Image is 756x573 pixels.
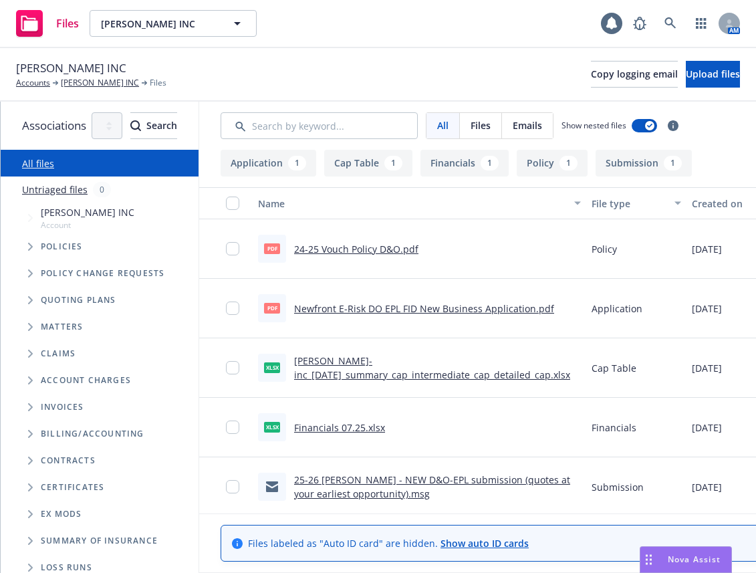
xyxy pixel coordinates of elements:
[513,118,542,132] span: Emails
[221,150,316,177] button: Application
[591,68,678,80] span: Copy logging email
[437,118,449,132] span: All
[61,77,139,89] a: [PERSON_NAME] INC
[692,242,722,256] span: [DATE]
[692,480,722,494] span: [DATE]
[130,113,177,138] div: Search
[11,5,84,42] a: Files
[640,546,732,573] button: Nova Assist
[559,156,578,170] div: 1
[41,205,134,219] span: [PERSON_NAME] INC
[294,421,385,434] a: Financials 07.25.xlsx
[248,536,529,550] span: Files labeled as "Auto ID card" are hidden.
[384,156,402,170] div: 1
[592,480,644,494] span: Submission
[41,350,76,358] span: Claims
[686,68,740,80] span: Upload files
[130,112,177,139] button: SearchSearch
[41,296,116,304] span: Quoting plans
[686,61,740,88] button: Upload files
[640,547,657,572] div: Drag to move
[150,77,166,89] span: Files
[324,150,412,177] button: Cap Table
[592,197,666,211] div: File type
[41,457,96,465] span: Contracts
[664,156,682,170] div: 1
[688,10,715,37] a: Switch app
[16,77,50,89] a: Accounts
[22,157,54,170] a: All files
[294,473,570,500] a: 25-26 [PERSON_NAME] - NEW D&O-EPL submission (quotes at your earliest opportunity).msg
[440,537,529,550] a: Show auto ID cards
[596,150,692,177] button: Submission
[294,243,418,255] a: 24-25 Vouch Policy D&O.pdf
[586,187,686,219] button: File type
[253,187,586,219] button: Name
[592,242,617,256] span: Policy
[626,10,653,37] a: Report a Bug
[56,18,79,29] span: Files
[93,182,111,197] div: 0
[561,120,626,131] span: Show nested files
[41,269,164,277] span: Policy change requests
[41,376,131,384] span: Account charges
[692,421,722,435] span: [DATE]
[101,17,217,31] span: [PERSON_NAME] INC
[22,183,88,197] a: Untriaged files
[692,302,722,316] span: [DATE]
[226,302,239,315] input: Toggle Row Selected
[41,483,104,491] span: Certificates
[288,156,306,170] div: 1
[16,60,126,77] span: [PERSON_NAME] INC
[130,120,141,131] svg: Search
[226,421,239,434] input: Toggle Row Selected
[657,10,684,37] a: Search
[471,118,491,132] span: Files
[41,219,134,231] span: Account
[41,430,144,438] span: Billing/Accounting
[226,480,239,493] input: Toggle Row Selected
[420,150,509,177] button: Financials
[226,197,239,210] input: Select all
[264,243,280,253] span: pdf
[264,303,280,313] span: pdf
[692,361,722,375] span: [DATE]
[264,422,280,432] span: xlsx
[294,354,570,381] a: [PERSON_NAME]-inc_[DATE]_summary_cap_intermediate_cap_detailed_cap.xlsx
[41,510,82,518] span: Ex Mods
[668,554,721,565] span: Nova Assist
[41,323,83,331] span: Matters
[90,10,257,37] button: [PERSON_NAME] INC
[226,361,239,374] input: Toggle Row Selected
[294,302,554,315] a: Newfront E-Risk DO EPL FID New Business Application.pdf
[592,302,642,316] span: Application
[226,242,239,255] input: Toggle Row Selected
[517,150,588,177] button: Policy
[1,203,199,421] div: Tree Example
[41,403,84,411] span: Invoices
[264,362,280,372] span: xlsx
[592,361,636,375] span: Cap Table
[692,197,750,211] div: Created on
[481,156,499,170] div: 1
[258,197,566,211] div: Name
[41,243,83,251] span: Policies
[41,537,158,545] span: Summary of insurance
[592,421,636,435] span: Financials
[221,112,418,139] input: Search by keyword...
[591,61,678,88] button: Copy logging email
[22,117,86,134] span: Associations
[41,564,92,572] span: Loss Runs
